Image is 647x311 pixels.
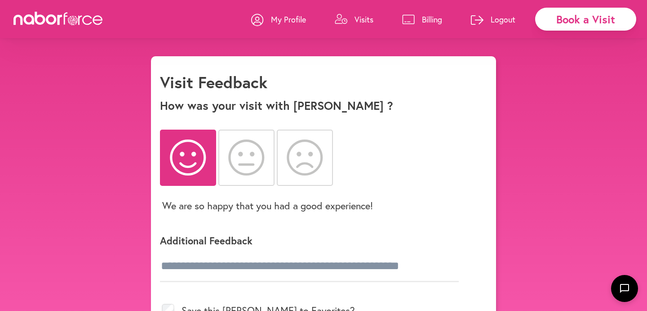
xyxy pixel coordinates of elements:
p: Billing [422,14,442,25]
p: Visits [355,14,373,25]
a: Billing [402,6,442,33]
p: We are so happy that you had a good experience! [162,199,373,212]
a: Logout [471,6,515,33]
p: How was your visit with [PERSON_NAME] ? [160,99,487,113]
p: Additional Feedback [160,234,474,247]
a: My Profile [251,6,306,33]
a: Visits [335,6,373,33]
p: My Profile [271,14,306,25]
p: Logout [491,14,515,25]
div: Book a Visit [535,8,636,31]
h1: Visit Feedback [160,72,267,92]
